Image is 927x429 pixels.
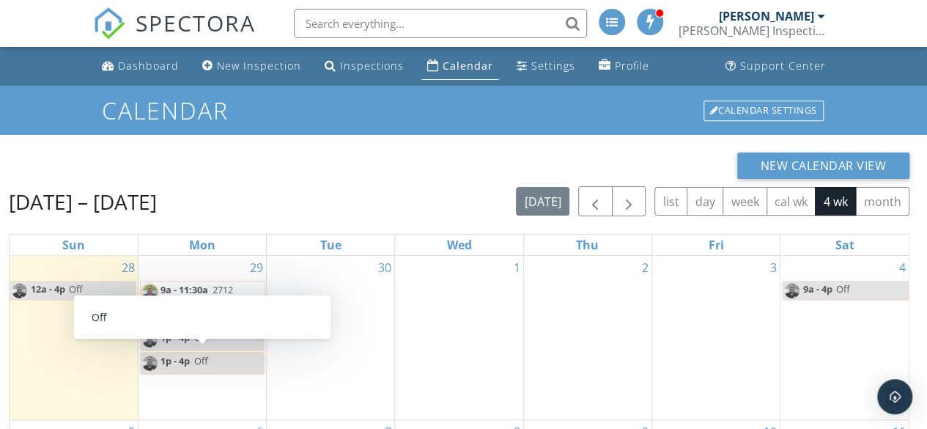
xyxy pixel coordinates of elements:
td: Go to October 1, 2025 [395,256,523,420]
button: [DATE] [516,187,569,216]
span: Off [194,354,208,367]
button: week [723,187,767,216]
a: Sunday [59,235,88,255]
a: Go to October 1, 2025 [511,256,523,279]
div: Dashboard [118,59,179,73]
div: Settings [531,59,575,73]
a: Tuesday [317,235,344,255]
div: Inspections [340,59,404,73]
a: Calendar [421,53,499,80]
a: Support Center [720,53,832,80]
span: 1p - 4p [160,331,190,344]
a: Friday [706,235,727,255]
a: Calendar Settings [702,99,825,122]
div: [PERSON_NAME] [719,9,814,23]
input: Search everything... [294,9,587,38]
button: month [855,187,909,216]
img: portrait1.png [141,331,159,349]
a: 9a - 11:30a 2712 Vintage Reserve Ln, Marietta 30066 [141,283,245,324]
button: cal wk [767,187,816,216]
a: Go to October 2, 2025 [639,256,651,279]
span: SPECTORA [136,7,256,38]
td: Go to October 4, 2025 [780,256,909,420]
a: 9a - 11:30a 2712 Vintage Reserve Ln, Marietta 30066 [140,281,265,329]
a: New Inspection [196,53,307,80]
td: Go to October 2, 2025 [523,256,651,420]
a: Go to September 28, 2025 [119,256,138,279]
span: 9a - 11:30a [160,283,208,296]
a: Go to September 29, 2025 [247,256,266,279]
img: portrait1.png [141,354,159,373]
td: Go to September 29, 2025 [138,256,266,420]
span: 1p - 4p [160,354,190,367]
button: Previous [578,186,613,216]
a: Profile [593,53,655,80]
button: day [687,187,723,216]
div: New Inspection [217,59,301,73]
h1: Calendar [102,98,824,123]
div: Profile [615,59,649,73]
a: Inspections [319,53,410,80]
img: portrait1.png [783,282,801,300]
a: SPECTORA [93,20,256,51]
td: Go to September 30, 2025 [267,256,395,420]
a: Go to September 30, 2025 [375,256,394,279]
button: list [654,187,687,216]
span: 12a - 4p [30,282,66,300]
a: Dashboard [96,53,185,80]
div: Calendar [443,59,493,73]
td: Go to October 3, 2025 [651,256,780,420]
a: Thursday [573,235,602,255]
div: Dana Inspection Services, Inc. [679,23,825,38]
span: 9a - 4p [802,282,833,300]
a: Wednesday [443,235,474,255]
button: New Calendar View [737,153,910,179]
div: Calendar Settings [703,100,824,121]
td: Go to September 28, 2025 [10,256,138,420]
a: Settings [511,53,581,80]
span: Off [194,331,208,344]
button: 4 wk [815,187,856,216]
span: 2712 Vintage Reserve Ln, Marietta 30066 [141,283,245,324]
div: Support Center [740,59,826,73]
h2: [DATE] – [DATE] [9,187,157,216]
img: portrait1.png [141,283,159,301]
img: portrait1.png [10,282,29,300]
a: Monday [186,235,218,255]
a: Go to October 3, 2025 [767,256,780,279]
span: Off [69,282,83,296]
button: Next [612,186,646,216]
div: Open Intercom Messenger [877,379,912,414]
a: Saturday [832,235,857,255]
img: The Best Home Inspection Software - Spectora [93,7,125,40]
span: Off [836,282,850,296]
a: Go to October 4, 2025 [896,256,909,279]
